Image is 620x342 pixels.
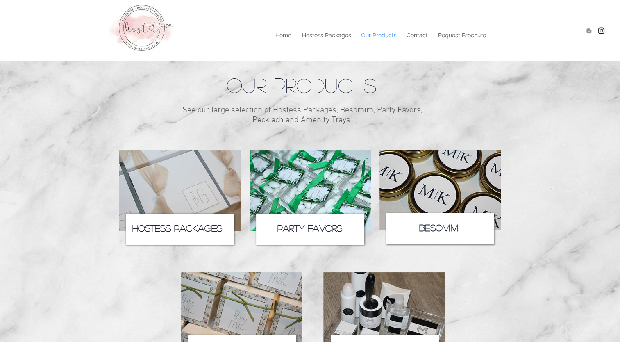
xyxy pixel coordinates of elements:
[297,29,356,41] a: Hostess Packages
[597,27,605,35] img: Hostitny
[434,29,490,41] p: Request Brochure
[277,223,342,233] a: Party Favors
[227,75,376,95] span: Our Products
[147,29,491,41] nav: Site
[401,29,433,41] a: Contact
[356,29,401,41] a: Our Products
[402,29,432,41] p: Contact
[250,150,371,231] img: IMG_1662 (2).jpg
[270,29,297,41] a: Home
[182,105,422,125] span: See our large selection of Hostess Packages, Besomim, Party Favors, Pecklach and Amenity Trays.
[119,150,241,231] img: IMG_2054.JPG
[585,27,605,35] ul: Social Bar
[585,27,593,35] img: Blogger
[271,29,295,41] p: Home
[379,150,501,230] img: IMG_4749.JPG
[433,29,491,41] a: Request Brochure
[298,29,355,41] p: Hostess Packages
[132,223,222,233] a: Hostess Packages
[419,223,458,232] a: Besomim
[357,29,401,41] p: Our Products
